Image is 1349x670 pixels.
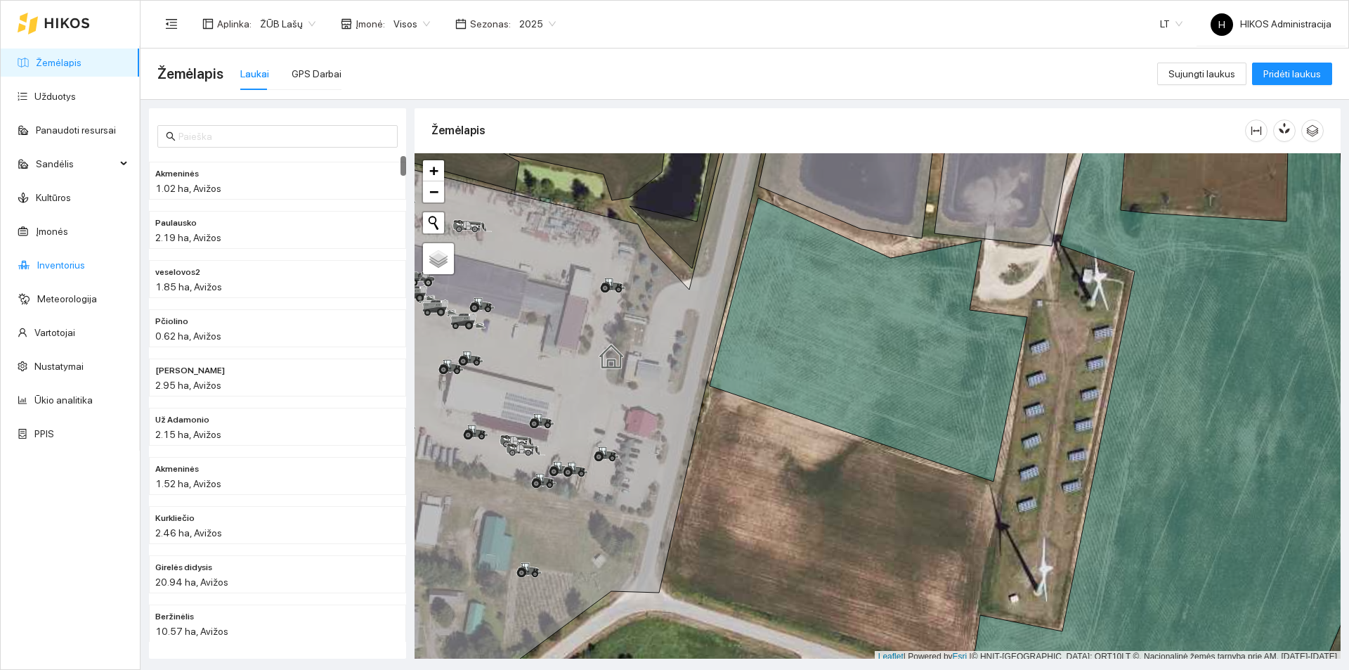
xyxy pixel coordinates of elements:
[1157,68,1246,79] a: Sujungti laukus
[470,16,511,32] span: Sezonas :
[431,110,1245,150] div: Žemėlapis
[423,243,454,274] a: Layers
[155,478,221,489] span: 1.52 ha, Avižos
[519,13,556,34] span: 2025
[155,429,221,440] span: 2.15 ha, Avižos
[1157,63,1246,85] button: Sujungti laukus
[292,66,341,82] div: GPS Darbai
[155,626,228,637] span: 10.57 ha, Avižos
[155,610,194,624] span: Beržinėlis
[202,18,214,30] span: layout
[155,364,225,378] span: Mariko
[36,226,68,237] a: Įmonės
[37,293,97,304] a: Meteorologija
[155,315,188,328] span: Pčiolino
[155,232,221,243] span: 2.19 ha, Avižos
[155,330,221,342] span: 0.62 ha, Avižos
[1252,63,1332,85] button: Pridėti laukus
[1252,68,1332,79] a: Pridėti laukus
[34,327,75,338] a: Vartotojai
[157,63,223,85] span: Žemėlapis
[37,259,85,271] a: Inventorius
[429,183,438,200] span: −
[260,13,315,34] span: ŽŪB Lašų
[166,131,176,141] span: search
[155,266,200,279] span: veselovos2
[157,10,185,38] button: menu-fold
[34,361,84,372] a: Nustatymai
[1168,66,1235,82] span: Sujungti laukus
[36,124,116,136] a: Panaudoti resursai
[455,18,467,30] span: calendar
[240,66,269,82] div: Laukai
[155,561,212,574] span: Girelės didysis
[165,18,178,30] span: menu-fold
[155,527,222,539] span: 2.46 ha, Avižos
[155,167,199,181] span: Akmeninės
[1211,18,1331,30] span: HIKOS Administracija
[155,576,228,588] span: 20.94 ha, Avižos
[36,192,71,203] a: Kultūros
[393,13,430,34] span: Visos
[34,91,76,102] a: Užduotys
[341,18,352,30] span: shop
[1218,13,1225,36] span: H
[423,181,444,202] a: Zoom out
[1246,125,1267,136] span: column-width
[155,217,197,230] span: Paulausko
[36,57,82,68] a: Žemėlapis
[217,16,252,32] span: Aplinka :
[178,129,389,144] input: Paieška
[155,413,209,427] span: Už Adamonio
[1160,13,1182,34] span: LT
[953,652,967,662] a: Esri
[155,281,222,292] span: 1.85 ha, Avižos
[878,652,904,662] a: Leaflet
[34,428,54,439] a: PPIS
[875,651,1341,663] div: | Powered by © HNIT-[GEOGRAPHIC_DATA]; ORT10LT ©, Nacionalinė žemės tarnyba prie AM, [DATE]-[DATE]
[423,160,444,181] a: Zoom in
[1263,66,1321,82] span: Pridėti laukus
[155,183,221,194] span: 1.02 ha, Avižos
[1245,120,1267,142] button: column-width
[34,394,93,406] a: Ūkio analitika
[970,652,972,662] span: |
[155,463,199,476] span: Akmeninės
[36,150,116,178] span: Sandėlis
[423,212,444,233] button: Initiate a new search
[155,380,221,391] span: 2.95 ha, Avižos
[155,512,195,525] span: Kurkliečio
[429,162,438,179] span: +
[356,16,385,32] span: Įmonė :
